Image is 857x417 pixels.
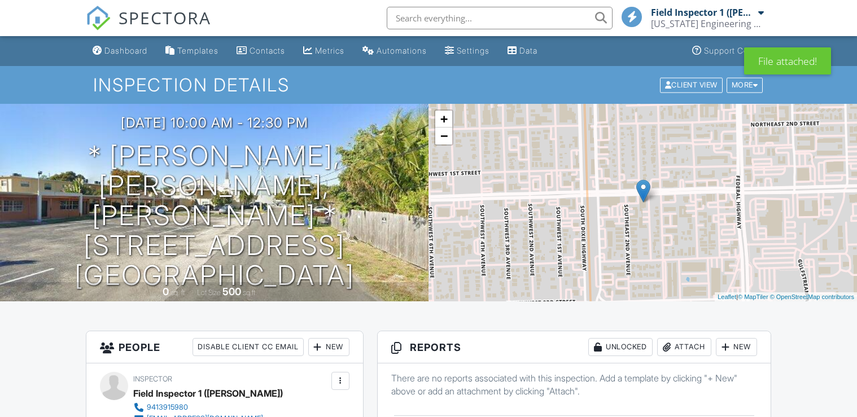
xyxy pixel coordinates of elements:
[193,338,304,356] div: Disable Client CC Email
[358,41,431,62] a: Automations (Basic)
[243,288,257,297] span: sq.ft.
[222,286,241,297] div: 500
[378,331,771,363] h3: Reports
[88,41,152,62] a: Dashboard
[147,403,188,412] div: 9413915980
[18,141,410,290] h1: * [PERSON_NAME], [PERSON_NAME], [PERSON_NAME] * [STREET_ADDRESS] [GEOGRAPHIC_DATA]
[133,385,283,402] div: Field Inspector 1 ([PERSON_NAME])
[435,111,452,128] a: Zoom in
[104,46,147,55] div: Dashboard
[315,46,344,55] div: Metrics
[727,77,763,93] div: More
[659,80,725,89] a: Client View
[704,46,764,55] div: Support Center
[660,77,723,93] div: Client View
[744,47,831,74] div: File attached!
[161,41,223,62] a: Templates
[133,402,274,413] a: 9413915980
[119,6,211,29] span: SPECTORA
[519,46,537,55] div: Data
[457,46,489,55] div: Settings
[177,46,218,55] div: Templates
[718,293,736,300] a: Leaflet
[588,338,653,356] div: Unlocked
[688,41,769,62] a: Support Center
[121,115,308,130] h3: [DATE] 10:00 am - 12:30 pm
[163,286,169,297] div: 0
[651,18,764,29] div: Florida Engineering LLC
[232,41,290,62] a: Contacts
[86,331,363,363] h3: People
[435,128,452,144] a: Zoom out
[440,41,494,62] a: Settings
[657,338,711,356] div: Attach
[170,288,186,297] span: sq. ft.
[651,7,755,18] div: Field Inspector 1 ([PERSON_NAME])
[715,292,857,302] div: |
[716,338,757,356] div: New
[387,7,613,29] input: Search everything...
[391,372,757,397] p: There are no reports associated with this inspection. Add a template by clicking "+ New" above or...
[738,293,768,300] a: © MapTiler
[377,46,427,55] div: Automations
[299,41,349,62] a: Metrics
[770,293,854,300] a: © OpenStreetMap contributors
[133,375,172,383] span: Inspector
[86,15,211,39] a: SPECTORA
[308,338,349,356] div: New
[93,75,764,95] h1: Inspection Details
[503,41,542,62] a: Data
[250,46,285,55] div: Contacts
[197,288,221,297] span: Lot Size
[86,6,111,30] img: The Best Home Inspection Software - Spectora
